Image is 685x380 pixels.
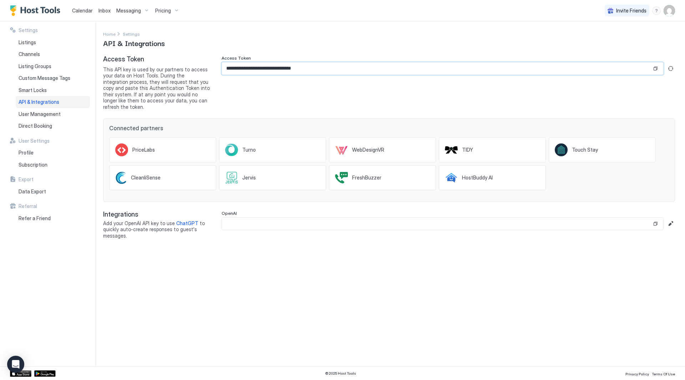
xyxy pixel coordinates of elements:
span: Touch Stay [572,147,598,153]
span: Privacy Policy [625,372,649,376]
a: Calendar [72,7,93,14]
a: PriceLabs [109,137,216,162]
span: Jervis [242,174,256,181]
a: Touch Stay [549,137,656,162]
a: Data Export [16,186,90,198]
button: Generate new token [666,64,675,73]
span: CleanliSense [131,174,161,181]
span: FreshBuzzer [352,174,381,181]
a: API & Integrations [16,96,90,108]
a: CleanliSense [109,165,216,190]
span: Access Token [103,55,210,64]
span: Subscription [19,162,47,168]
span: Refer a Friend [19,215,51,222]
a: ChatGPT [176,220,198,226]
span: Listings [19,39,36,46]
div: Breadcrumb [103,30,116,37]
span: Smart Locks [19,87,47,93]
span: Channels [19,51,40,57]
a: FreshBuzzer [329,165,436,190]
div: Open Intercom Messenger [7,356,24,373]
a: App Store [10,370,31,377]
span: WebDesignVR [352,147,384,153]
a: Subscription [16,159,90,171]
a: Host Tools Logo [10,5,64,16]
a: Inbox [98,7,111,14]
span: Messaging [116,7,141,14]
span: User Settings [19,138,50,144]
span: Access Token [222,55,251,61]
span: HostBuddy AI [462,174,493,181]
a: Google Play Store [34,370,56,377]
input: Input Field [222,218,652,230]
a: TIDY [439,137,546,162]
a: Direct Booking [16,120,90,132]
a: Settings [123,30,140,37]
span: Turno [242,147,256,153]
a: Listings [16,36,90,49]
a: Custom Message Tags [16,72,90,84]
span: Custom Message Tags [19,75,70,81]
span: Referral [19,203,37,209]
a: HostBuddy AI [439,165,546,190]
a: Home [103,30,116,37]
input: Input Field [222,62,652,75]
span: Integrations [103,211,210,219]
span: API & Integrations [19,99,59,105]
a: Refer a Friend [16,212,90,224]
span: This API key is used by our partners to access your data on Host Tools. During the integration pr... [103,66,210,110]
a: User Management [16,108,90,120]
span: Settings [19,27,38,34]
a: Turno [219,137,326,162]
span: Invite Friends [616,7,646,14]
span: Direct Booking [19,123,52,129]
button: Copy [652,220,659,227]
div: menu [652,6,661,15]
button: Edit [666,219,675,228]
a: Jervis [219,165,326,190]
span: Settings [123,31,140,37]
button: Copy [652,65,659,72]
span: Add your OpenAI API key to use to quickly auto-create responses to guest's messages. [103,220,210,239]
span: OpenAI [222,211,237,216]
div: Breadcrumb [123,30,140,37]
span: API & Integrations [103,37,165,48]
span: Listing Groups [19,63,51,70]
a: Listing Groups [16,60,90,72]
span: User Management [19,111,61,117]
span: Pricing [155,7,171,14]
a: WebDesignVR [329,137,436,162]
span: PriceLabs [132,147,155,153]
a: Terms Of Use [652,370,675,377]
span: © 2025 Host Tools [325,371,356,376]
span: Home [103,31,116,37]
a: Smart Locks [16,84,90,96]
a: Profile [16,147,90,159]
span: Export [19,176,34,183]
a: Privacy Policy [625,370,649,377]
span: Data Export [19,188,46,195]
span: Connected partners [109,125,669,132]
div: User profile [664,5,675,16]
span: Profile [19,150,34,156]
span: Terms Of Use [652,372,675,376]
span: TIDY [462,147,473,153]
a: Channels [16,48,90,60]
